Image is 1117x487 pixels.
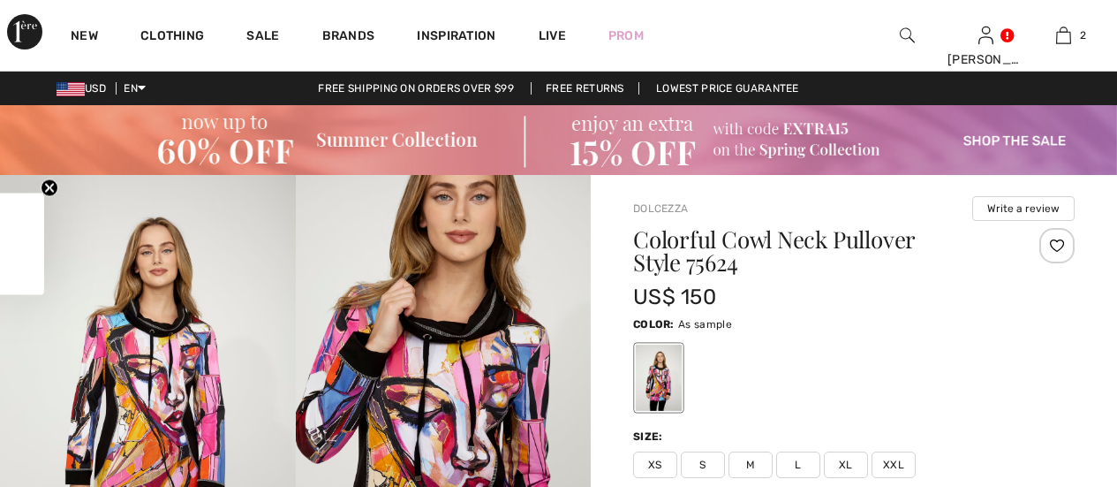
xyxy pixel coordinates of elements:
span: US$ 150 [633,285,716,309]
span: As sample [678,318,732,331]
img: search the website [900,25,915,46]
span: M [728,452,773,478]
img: My Bag [1056,25,1071,46]
span: XS [633,452,677,478]
a: Brands [322,28,375,47]
img: My Info [978,25,993,46]
div: [PERSON_NAME] [947,50,1024,69]
span: XL [824,452,868,478]
div: Size: [633,429,667,445]
span: Inspiration [417,28,495,47]
a: Dolcezza [633,202,688,215]
span: EN [124,82,146,95]
span: L [776,452,820,478]
span: S [681,452,725,478]
span: 2 [1080,27,1086,43]
button: Write a review [972,196,1075,221]
div: As sample [636,345,682,411]
span: USD [57,82,113,95]
a: Sale [246,28,279,47]
a: Lowest Price Guarantee [642,82,813,95]
h1: Colorful Cowl Neck Pullover Style 75624 [633,228,1001,274]
a: New [71,28,98,47]
a: Live [539,27,566,45]
img: US Dollar [57,82,85,96]
a: Free shipping on orders over $99 [304,82,528,95]
a: Prom [608,27,644,45]
a: Sign In [978,27,993,43]
a: 2 [1025,25,1102,46]
img: 1ère Avenue [7,14,42,49]
a: Clothing [140,28,204,47]
span: Color: [633,318,675,331]
span: XXL [872,452,916,478]
button: Close teaser [41,179,58,196]
a: Free Returns [531,82,639,95]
